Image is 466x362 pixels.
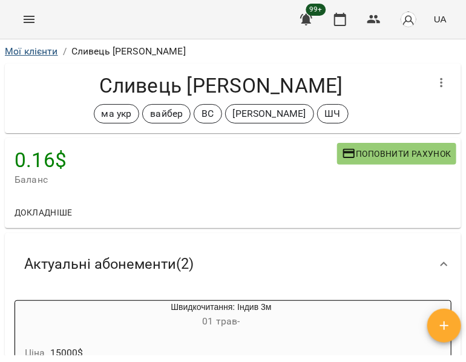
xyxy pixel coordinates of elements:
[429,8,451,30] button: UA
[94,104,140,123] div: ма укр
[225,104,314,123] div: [PERSON_NAME]
[10,202,77,223] button: Докладніше
[15,148,337,173] h4: 0.16 $
[317,104,349,123] div: ШЧ
[434,13,447,25] span: UA
[24,255,194,274] span: Актуальні абонементи ( 2 )
[102,107,132,121] p: ма укр
[15,173,337,187] span: Баланс
[5,44,461,59] nav: breadcrumb
[337,143,456,165] button: Поповнити рахунок
[342,146,451,161] span: Поповнити рахунок
[73,301,369,330] div: Швидкочитання: Індив 3м
[142,104,191,123] div: вайбер
[15,301,73,330] div: Швидкочитання: Індив 3м
[15,205,73,220] span: Докладніше
[5,45,58,57] a: Мої клієнти
[150,107,183,121] p: вайбер
[71,44,186,59] p: Сливець [PERSON_NAME]
[194,104,222,123] div: ВС
[233,107,306,121] p: [PERSON_NAME]
[15,5,44,34] button: Menu
[25,344,45,361] h6: Ціна
[325,107,341,121] p: ШЧ
[50,346,84,360] p: 15000 $
[400,11,417,28] img: avatar_s.png
[5,233,461,295] div: Актуальні абонементи(2)
[202,107,214,121] p: ВС
[63,44,67,59] li: /
[202,315,240,327] span: 01 трав -
[306,4,326,16] span: 99+
[15,73,427,98] h4: Сливець [PERSON_NAME]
